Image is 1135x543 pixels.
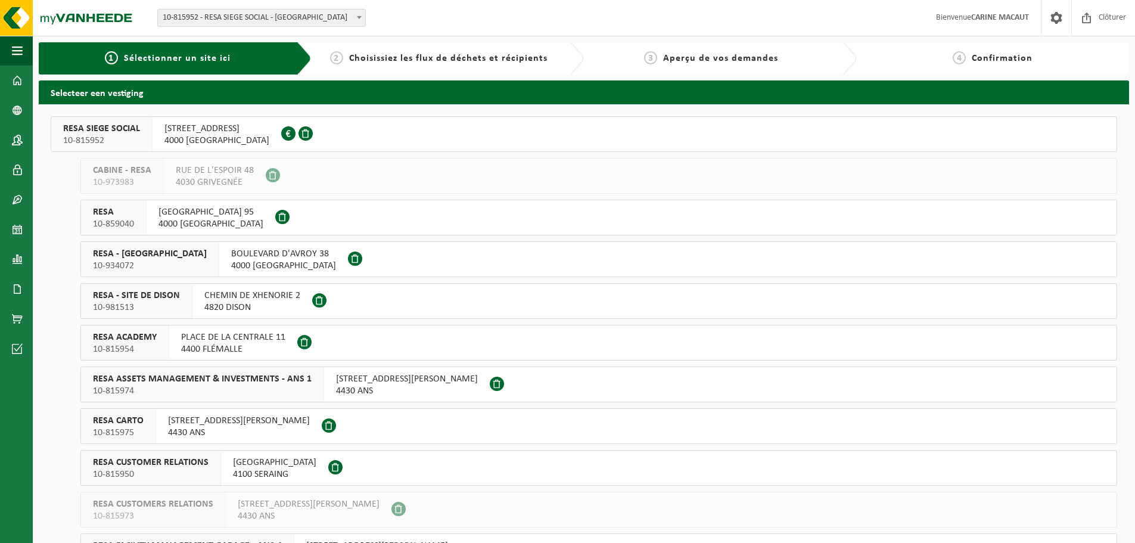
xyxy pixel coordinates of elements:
span: RESA [93,206,134,218]
span: 10-815973 [93,510,213,522]
span: RESA ACADEMY [93,331,157,343]
span: 10-815954 [93,343,157,355]
span: 3 [644,51,657,64]
span: 4430 ANS [168,427,310,439]
span: RESA - [GEOGRAPHIC_DATA] [93,248,207,260]
span: CHEMIN DE XHENORIE 2 [204,290,300,302]
span: 10-815950 [93,468,209,480]
span: 4430 ANS [238,510,380,522]
button: RESA ASSETS MANAGEMENT & INVESTMENTS - ANS 1 10-815974 [STREET_ADDRESS][PERSON_NAME]4430 ANS [80,367,1117,402]
button: RESA ACADEMY 10-815954 PLACE DE LA CENTRALE 114400 FLÉMALLE [80,325,1117,361]
span: 4100 SERAING [233,468,316,480]
span: 10-981513 [93,302,180,314]
h2: Selecteer een vestiging [39,80,1129,104]
span: PLACE DE LA CENTRALE 11 [181,331,285,343]
span: 10-859040 [93,218,134,230]
span: [STREET_ADDRESS] [164,123,269,135]
span: 4820 DISON [204,302,300,314]
span: CABINE - RESA [93,165,151,176]
span: 4430 ANS [336,385,478,397]
span: 10-815952 [63,135,140,147]
span: Choisissiez les flux de déchets et récipients [349,54,548,63]
button: RESA SIEGE SOCIAL 10-815952 [STREET_ADDRESS]4000 [GEOGRAPHIC_DATA] [51,116,1117,152]
span: RESA CARTO [93,415,144,427]
span: 10-815975 [93,427,144,439]
span: RESA CUSTOMERS RELATIONS [93,498,213,510]
span: Confirmation [972,54,1033,63]
span: 10-934072 [93,260,207,272]
button: RESA - SITE DE DISON 10-981513 CHEMIN DE XHENORIE 24820 DISON [80,283,1117,319]
span: 10-815974 [93,385,312,397]
span: 4400 FLÉMALLE [181,343,285,355]
span: 4000 [GEOGRAPHIC_DATA] [164,135,269,147]
span: RESA - SITE DE DISON [93,290,180,302]
button: RESA - [GEOGRAPHIC_DATA] 10-934072 BOULEVARD D'AVROY 384000 [GEOGRAPHIC_DATA] [80,241,1117,277]
button: RESA CUSTOMER RELATIONS 10-815950 [GEOGRAPHIC_DATA]4100 SERAING [80,450,1117,486]
span: 1 [105,51,118,64]
strong: CARINE MACAUT [971,13,1029,22]
span: 10-815952 - RESA SIEGE SOCIAL - LIÈGE [157,9,366,27]
span: 4000 [GEOGRAPHIC_DATA] [158,218,263,230]
span: 4030 GRIVEGNÉE [176,176,254,188]
span: RESA CUSTOMER RELATIONS [93,457,209,468]
span: [STREET_ADDRESS][PERSON_NAME] [238,498,380,510]
button: RESA CARTO 10-815975 [STREET_ADDRESS][PERSON_NAME]4430 ANS [80,408,1117,444]
span: RESA ASSETS MANAGEMENT & INVESTMENTS - ANS 1 [93,373,312,385]
span: Sélectionner un site ici [124,54,231,63]
span: 10-815952 - RESA SIEGE SOCIAL - LIÈGE [158,10,365,26]
span: [STREET_ADDRESS][PERSON_NAME] [336,373,478,385]
span: 2 [330,51,343,64]
span: 4 [953,51,966,64]
span: [GEOGRAPHIC_DATA] 95 [158,206,263,218]
button: RESA 10-859040 [GEOGRAPHIC_DATA] 954000 [GEOGRAPHIC_DATA] [80,200,1117,235]
span: RESA SIEGE SOCIAL [63,123,140,135]
span: 10-973983 [93,176,151,188]
span: [STREET_ADDRESS][PERSON_NAME] [168,415,310,427]
span: Aperçu de vos demandes [663,54,778,63]
span: RUE DE L'ESPOIR 48 [176,165,254,176]
span: BOULEVARD D'AVROY 38 [231,248,336,260]
span: 4000 [GEOGRAPHIC_DATA] [231,260,336,272]
span: [GEOGRAPHIC_DATA] [233,457,316,468]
